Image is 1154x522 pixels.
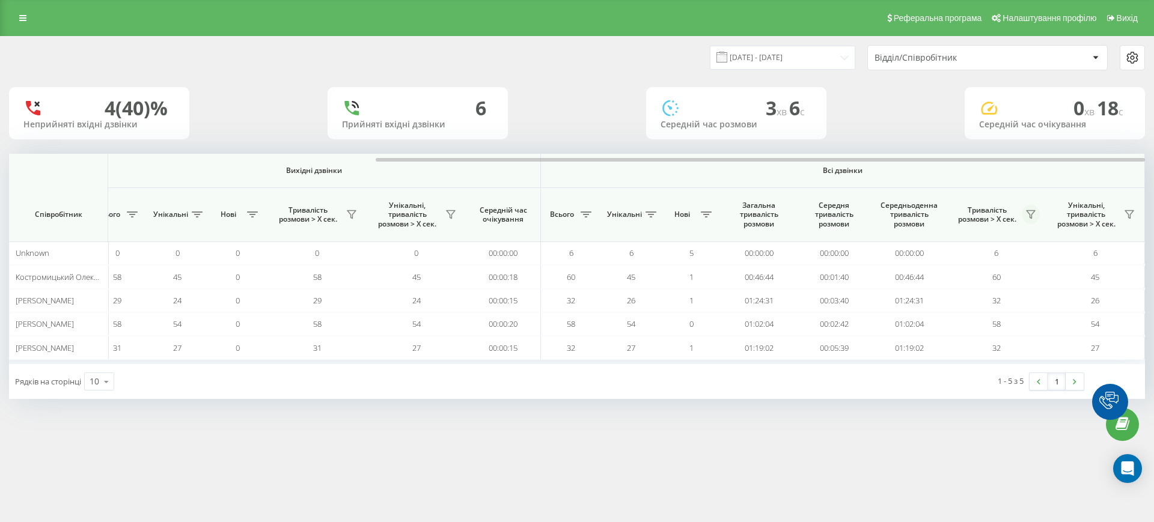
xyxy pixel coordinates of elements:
span: 27 [173,342,182,353]
span: 6 [994,247,998,258]
span: 45 [173,272,182,282]
span: Унікальні [153,210,188,219]
div: Середній час очікування [979,120,1131,130]
span: 1 [689,272,694,282]
td: 01:19:02 [872,336,947,359]
span: 0 [315,247,319,258]
span: 45 [627,272,635,282]
td: 01:02:04 [721,312,796,336]
div: Прийняті вхідні дзвінки [342,120,493,130]
span: 31 [113,342,121,353]
span: 0 [236,247,240,258]
td: 01:02:04 [872,312,947,336]
td: 01:19:02 [721,336,796,359]
span: Унікальні [607,210,642,219]
div: 4 (40)% [105,97,168,120]
div: 6 [475,97,486,120]
span: 18 [1097,95,1123,121]
span: Unknown [16,247,49,258]
span: 1 [689,342,694,353]
span: 54 [1091,318,1099,329]
span: 45 [412,272,421,282]
span: Нові [667,210,697,219]
span: 0 [236,342,240,353]
span: [PERSON_NAME] [16,342,74,353]
td: 00:02:42 [796,312,872,336]
span: c [1119,105,1123,118]
span: Налаштування профілю [1003,13,1096,23]
span: Рядків на сторінці [15,376,81,387]
span: Тривалість розмови > Х сек. [273,205,343,224]
span: 6 [1093,247,1098,258]
span: 3 [766,95,789,121]
span: 0 [689,318,694,329]
span: 54 [173,318,182,329]
span: [PERSON_NAME] [16,295,74,306]
span: 27 [412,342,421,353]
span: Середньоденна тривалість розмови [881,201,938,229]
span: 54 [627,318,635,329]
div: 1 - 5 з 5 [998,375,1024,387]
td: 00:00:00 [721,241,796,265]
div: Неприйняті вхідні дзвінки [23,120,175,130]
td: 00:01:40 [796,265,872,288]
span: хв [777,105,789,118]
span: 0 [414,247,418,258]
td: 00:05:39 [796,336,872,359]
span: 0 [236,272,240,282]
td: 01:24:31 [721,289,796,312]
span: 24 [173,295,182,306]
span: 6 [629,247,633,258]
span: 27 [627,342,635,353]
span: Співробітник [19,210,97,219]
span: 58 [567,318,575,329]
span: 58 [113,318,121,329]
span: Реферальна програма [894,13,982,23]
span: Вихідні дзвінки [115,166,513,175]
span: 58 [313,318,322,329]
span: Вихід [1117,13,1138,23]
span: 6 [789,95,805,121]
td: 00:00:20 [466,312,541,336]
span: 32 [567,342,575,353]
div: Середній час розмови [661,120,812,130]
span: Загальна тривалість розмови [730,201,787,229]
td: 00:03:40 [796,289,872,312]
td: 00:46:44 [872,265,947,288]
div: Відділ/Співробітник [875,53,1018,63]
span: Унікальні, тривалість розмови > Х сек. [373,201,442,229]
span: 6 [569,247,573,258]
span: 32 [992,342,1001,353]
div: 10 [90,375,99,387]
span: 0 [115,247,120,258]
span: 26 [627,295,635,306]
span: 31 [313,342,322,353]
span: 0 [236,295,240,306]
td: 01:24:31 [872,289,947,312]
span: Всі дзвінки [576,166,1109,175]
span: Середня тривалість розмови [805,201,862,229]
td: 00:00:15 [466,289,541,312]
a: 1 [1048,373,1066,390]
span: Всього [547,210,577,219]
span: 60 [567,272,575,282]
span: Нові [213,210,243,219]
span: 24 [412,295,421,306]
span: 29 [113,295,121,306]
span: 0 [1073,95,1097,121]
span: Всього [93,210,123,219]
td: 00:46:44 [721,265,796,288]
span: Тривалість розмови > Х сек. [953,205,1022,224]
td: 00:00:18 [466,265,541,288]
span: хв [1084,105,1097,118]
span: 26 [1091,295,1099,306]
span: Унікальні, тривалість розмови > Х сек. [1052,201,1120,229]
span: Костромицький Олександр [16,272,115,282]
td: 00:00:00 [796,241,872,265]
span: 58 [113,272,121,282]
span: 54 [412,318,421,329]
span: Середній час очікування [475,205,531,224]
span: 1 [689,295,694,306]
td: 00:00:00 [466,241,541,265]
span: c [800,105,805,118]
